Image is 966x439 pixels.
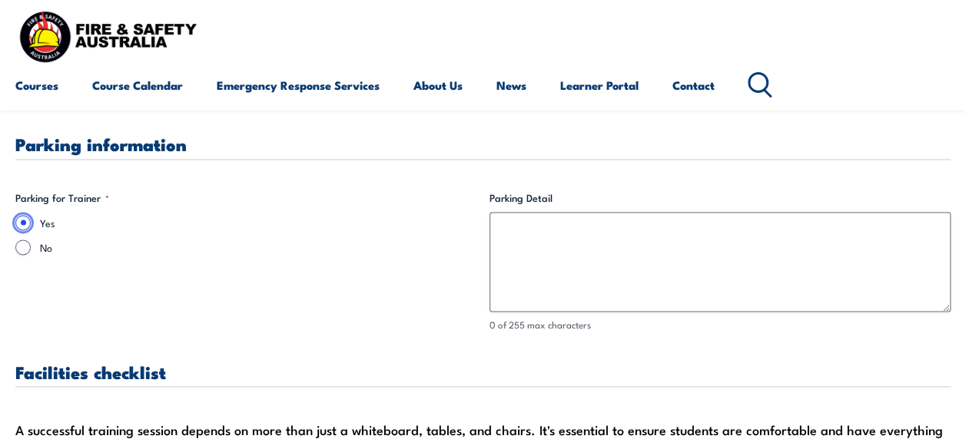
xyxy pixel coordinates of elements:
label: No [40,239,477,255]
label: Yes [40,215,477,230]
legend: Parking for Trainer [15,190,109,206]
a: Emergency Response Services [217,67,380,104]
a: Contact [672,67,715,104]
label: Parking Detail [490,190,951,206]
h3: Parking information [15,135,951,153]
a: Courses [15,67,58,104]
a: About Us [413,67,463,104]
h3: Facilities checklist [15,362,951,380]
a: Course Calendar [92,67,183,104]
a: News [496,67,526,104]
a: Learner Portal [560,67,639,104]
div: 0 of 255 max characters [490,318,951,332]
